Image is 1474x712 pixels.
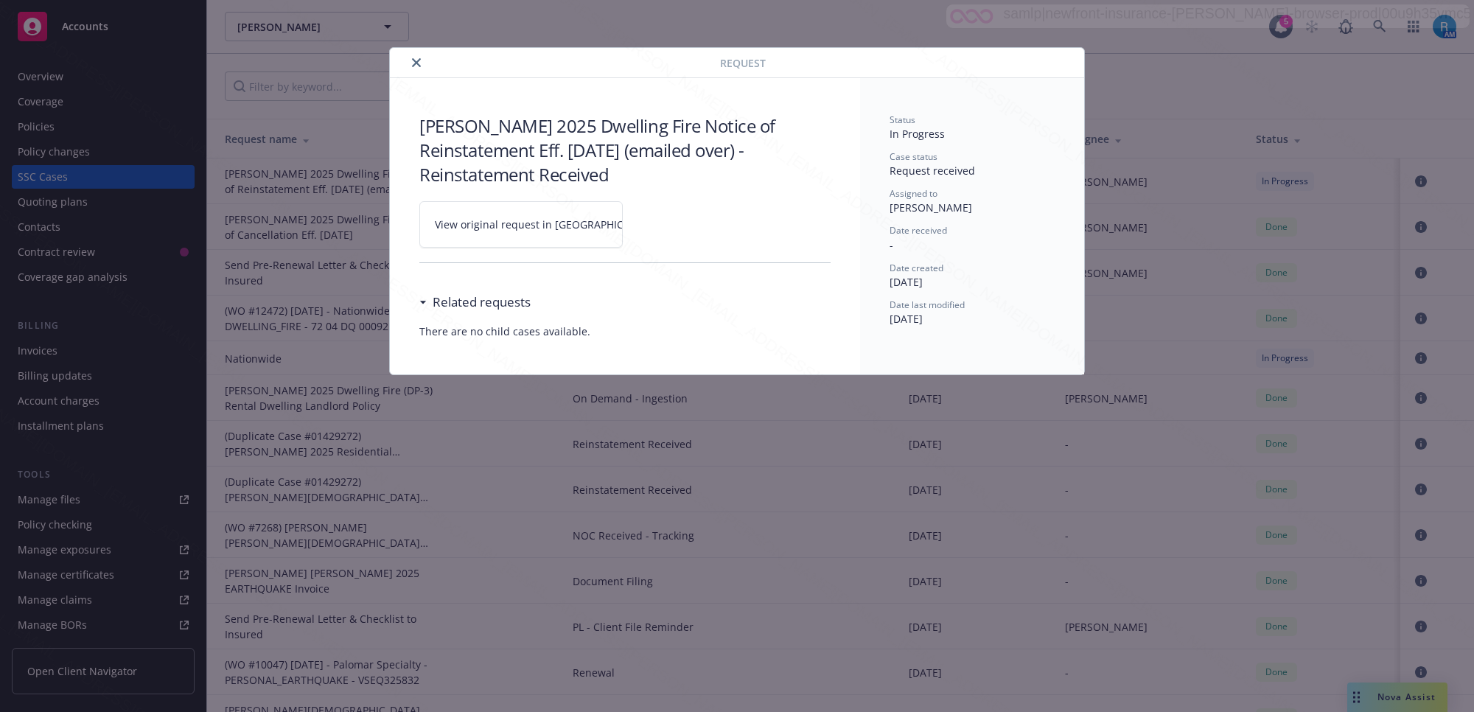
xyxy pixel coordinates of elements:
button: close [408,54,425,71]
span: Date received [890,224,947,237]
h3: Related requests [433,293,531,312]
span: Status [890,114,915,126]
span: Date created [890,262,943,274]
span: View original request in [GEOGRAPHIC_DATA] [435,217,658,232]
span: Request [720,55,766,71]
span: [DATE] [890,312,923,326]
span: - [890,238,893,252]
div: Related requests [419,293,531,312]
span: There are no child cases available. [419,324,831,339]
span: Case status [890,150,937,163]
span: In Progress [890,127,945,141]
span: Assigned to [890,187,937,200]
a: View original request in [GEOGRAPHIC_DATA] [419,201,623,248]
span: Date last modified [890,299,965,311]
span: Request received [890,164,975,178]
span: [PERSON_NAME] [890,200,972,214]
h3: [PERSON_NAME] 2025 Dwelling Fire Notice of Reinstatement Eff. [DATE] (emailed over) - Reinstateme... [419,114,831,186]
span: [DATE] [890,275,923,289]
